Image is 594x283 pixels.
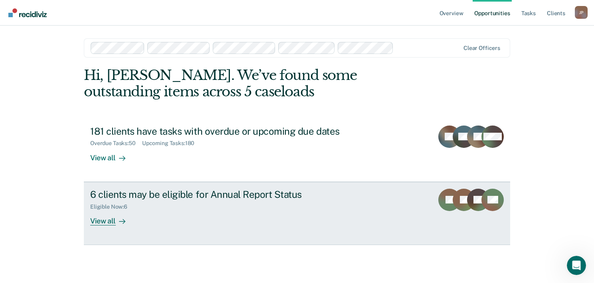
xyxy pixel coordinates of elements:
[575,6,588,19] div: J P
[90,203,134,210] div: Eligible Now : 6
[8,8,47,17] img: Recidiviz
[90,140,142,147] div: Overdue Tasks : 50
[90,189,370,200] div: 6 clients may be eligible for Annual Report Status
[90,126,370,137] div: 181 clients have tasks with overdue or upcoming due dates
[463,45,500,52] div: Clear officers
[90,147,135,162] div: View all
[84,182,510,245] a: 6 clients may be eligible for Annual Report StatusEligible Now:6View all
[575,6,588,19] button: Profile dropdown button
[142,140,201,147] div: Upcoming Tasks : 180
[84,67,425,100] div: Hi, [PERSON_NAME]. We’ve found some outstanding items across 5 caseloads
[567,256,586,275] iframe: Intercom live chat
[84,119,510,182] a: 181 clients have tasks with overdue or upcoming due datesOverdue Tasks:50Upcoming Tasks:180View all
[90,210,135,225] div: View all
